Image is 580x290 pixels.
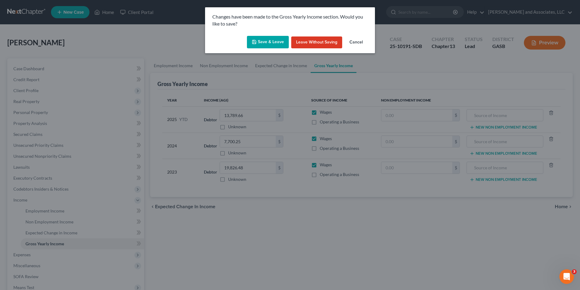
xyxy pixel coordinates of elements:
span: 3 [572,269,577,274]
button: Save & Leave [247,36,289,49]
button: Leave without Saving [291,36,342,49]
button: Cancel [345,36,368,49]
p: Changes have been made to the Gross Yearly Income section. Would you like to save? [212,13,368,27]
iframe: Intercom live chat [559,269,574,284]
